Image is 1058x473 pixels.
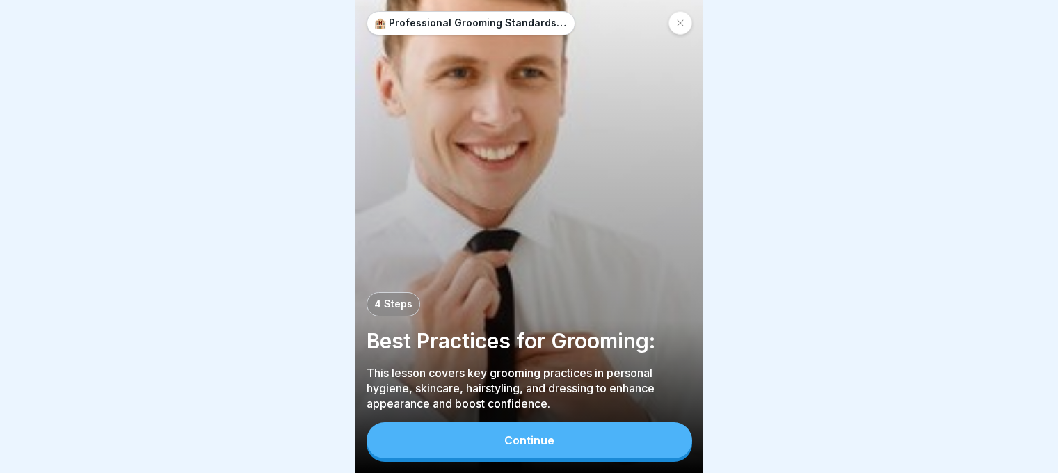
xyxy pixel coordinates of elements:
p: 4 Steps [374,298,412,310]
p: 🏨 Professional Grooming Standards at The [GEOGRAPHIC_DATA] [374,17,568,29]
p: This lesson covers key grooming practices in personal hygiene, skincare, hairstyling, and dressin... [367,365,692,411]
button: Continue [367,422,692,458]
p: Best Practices for Grooming: [367,328,692,354]
div: Continue [504,434,554,447]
